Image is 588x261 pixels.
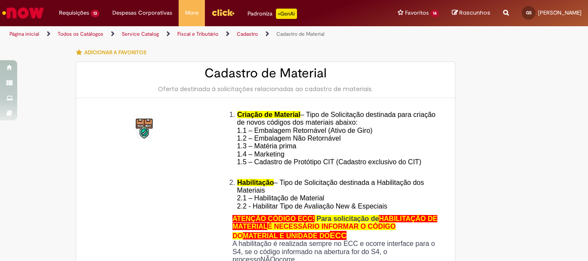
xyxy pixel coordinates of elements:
[6,26,386,42] ul: Trilhas de página
[112,9,172,17] span: Despesas Corporativas
[85,66,446,80] h2: Cadastro de Material
[232,223,396,239] span: É NECESSÁRIO INFORMAR O CÓDIGO DO
[276,31,325,37] a: Cadastro de Material
[122,31,159,37] a: Service Catalog
[85,85,446,93] div: Oferta destinada à solicitações relacionadas ao cadastro de materiais.
[59,9,89,17] span: Requisições
[58,31,103,37] a: Todos os Catálogos
[237,111,436,174] span: – Tipo de Solicitação destinada para criação de novos códigos dos materiais abaixo: 1.1 – Embalag...
[232,215,315,222] span: ATENÇÃO CÓDIGO ECC!
[243,232,330,240] span: MATERIAL E UNIDADE DO
[1,4,45,21] img: ServiceNow
[9,31,39,37] a: Página inicial
[185,9,198,17] span: More
[131,115,159,143] img: Cadastro de Material
[538,9,582,16] span: [PERSON_NAME]
[237,179,424,210] span: – Tipo de Solicitação destinada a Habilitação dos Materiais 2.1 – Habilitação de Material 2.2 - H...
[84,49,146,56] span: Adicionar a Favoritos
[405,9,429,17] span: Favoritos
[237,111,300,118] span: Criação de Material
[211,6,235,19] img: click_logo_yellow_360x200.png
[459,9,490,17] span: Rascunhos
[76,43,151,61] button: Adicionar a Favoritos
[430,10,439,17] span: 14
[316,215,379,222] span: Para solicitação de
[232,215,437,230] span: HABILITAÇÃO DE MATERIAL
[177,31,218,37] a: Fiscal e Tributário
[526,10,532,15] span: GS
[237,31,258,37] a: Cadastro
[237,179,274,186] span: Habilitação
[276,9,297,19] p: +GenAi
[248,9,297,19] div: Padroniza
[452,9,490,17] a: Rascunhos
[91,10,99,17] span: 13
[330,231,347,240] span: ECC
